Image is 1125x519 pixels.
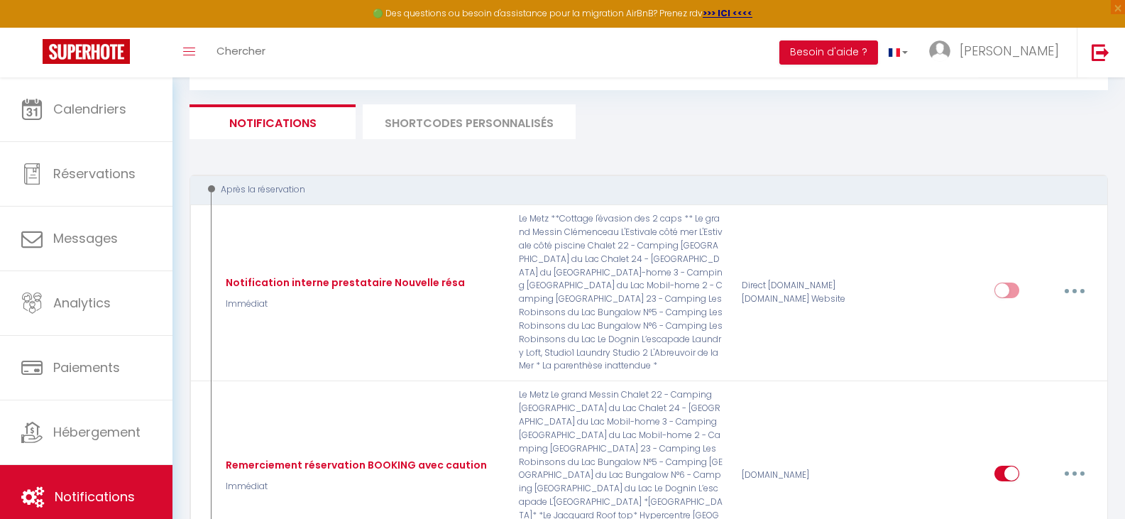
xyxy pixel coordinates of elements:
img: Super Booking [43,39,130,64]
div: Après la réservation [203,183,1077,197]
p: Immédiat [222,480,487,493]
span: Chercher [216,43,265,58]
span: Calendriers [53,100,126,118]
p: Immédiat [222,297,465,311]
span: Messages [53,229,118,247]
span: Paiements [53,359,120,376]
div: Remerciement réservation BOOKING avec caution [222,457,487,473]
a: >>> ICI <<<< [703,7,752,19]
span: Réservations [53,165,136,182]
img: logout [1092,43,1109,61]
button: Besoin d'aide ? [779,40,878,65]
p: Le Metz **Cottage l'évasion des 2 caps ** Le grand Messin Clémenceau L'Estivale côté mer L'Estiva... [510,212,732,373]
a: ... [PERSON_NAME] [918,28,1077,77]
span: Notifications [55,488,135,506]
span: Analytics [53,294,111,312]
span: [PERSON_NAME] [960,42,1059,60]
li: Notifications [190,104,356,139]
li: SHORTCODES PERSONNALISÉS [363,104,576,139]
img: ... [929,40,950,62]
div: Direct [DOMAIN_NAME] [DOMAIN_NAME] Website [732,212,881,373]
a: Chercher [206,28,276,77]
span: Hébergement [53,423,141,441]
div: Notification interne prestataire Nouvelle résa [222,275,465,290]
